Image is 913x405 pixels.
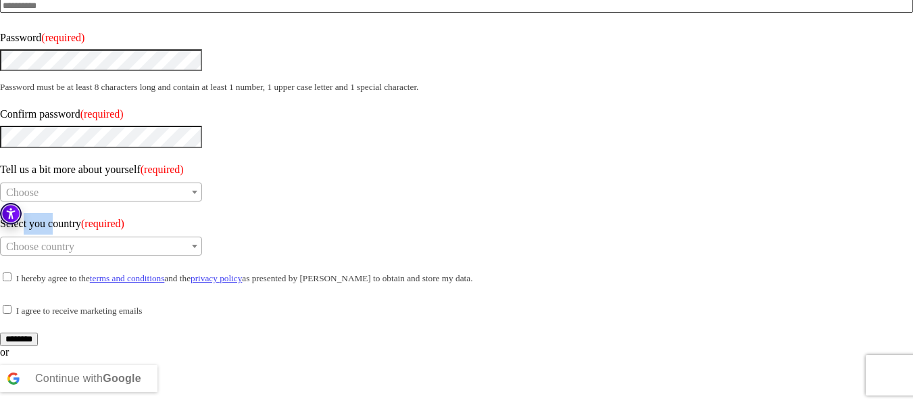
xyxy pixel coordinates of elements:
span: (required) [81,218,124,229]
input: I agree to receive marketing emails [3,305,11,314]
b: Google [103,373,141,384]
a: privacy policy [191,273,242,283]
span: (required) [141,164,184,175]
span: Choose country [6,241,74,252]
span: Choose [6,187,39,198]
small: I hereby agree to the and the as presented by [PERSON_NAME] to obtain and store my data. [16,273,473,283]
small: I agree to receive marketing emails [16,306,143,316]
a: terms and conditions [90,273,165,283]
input: I hereby agree to theterms and conditionsand theprivacy policyas presented by [PERSON_NAME] to ob... [3,272,11,281]
span: (required) [41,32,84,43]
div: Continue with [35,365,141,392]
span: (required) [80,108,124,120]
